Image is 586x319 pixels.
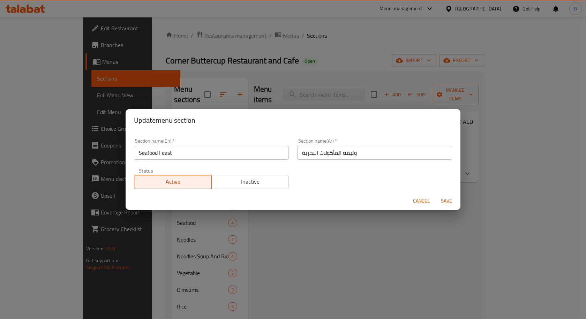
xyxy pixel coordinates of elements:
span: Inactive [215,177,286,187]
button: Inactive [211,175,289,189]
span: Cancel [413,197,430,205]
button: Cancel [410,195,433,207]
button: Save [435,195,458,207]
span: Active [137,177,209,187]
button: Active [134,175,212,189]
input: Please enter section name(ar) [297,146,452,160]
h2: Update menu section [134,115,452,126]
input: Please enter section name(en) [134,146,289,160]
span: Save [438,197,455,205]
